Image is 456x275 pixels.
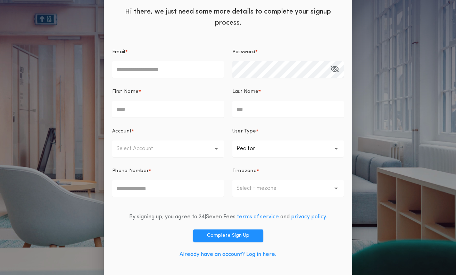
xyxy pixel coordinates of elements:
p: Email [112,49,125,56]
div: Hi there, we just need some more details to complete your signup process. [104,1,352,32]
button: Complete Sign Up [193,229,263,242]
input: Phone Number* [112,180,224,197]
p: Phone Number [112,168,149,175]
p: User Type [232,128,256,135]
a: privacy policy. [291,214,327,220]
button: Password* [330,61,339,78]
input: Password* [232,61,344,78]
p: Realtor [237,145,266,153]
p: Select Account [116,145,164,153]
input: Last Name* [232,101,344,118]
p: First Name [112,88,139,95]
p: Select timezone [237,184,288,193]
a: Already have an account? Log in here. [180,252,276,257]
p: Account [112,128,132,135]
p: Password [232,49,256,56]
button: Select timezone [232,180,344,197]
p: Last Name [232,88,259,95]
div: By signing up, you agree to 24|Seven Fees and [129,213,327,221]
a: terms of service [237,214,279,220]
button: Select Account [112,140,224,157]
input: First Name* [112,101,224,118]
p: Timezone [232,168,257,175]
input: Email* [112,61,224,78]
button: Realtor [232,140,344,157]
